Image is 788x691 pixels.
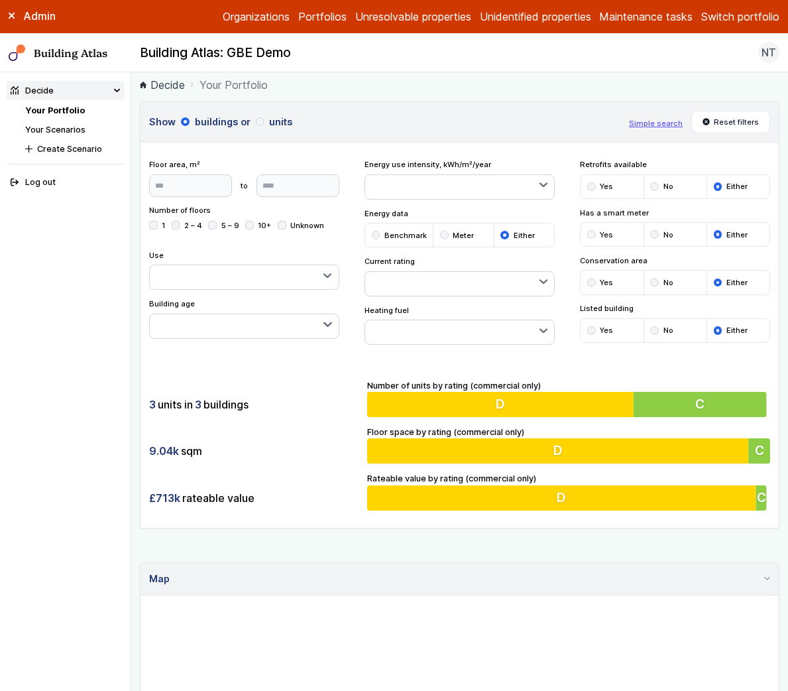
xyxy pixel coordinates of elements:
div: Floor space by rating (commercial only) [367,426,771,464]
button: D [367,485,760,511]
span: 3 [149,397,156,412]
button: Log out [7,173,125,192]
span: Retrofits available [580,159,770,170]
summary: Map [141,563,779,596]
a: Unresolvable properties [355,9,471,25]
button: Create Scenario [21,139,125,158]
span: NT [761,44,776,60]
div: Number of floors [149,205,339,241]
a: Maintenance tasks [599,9,693,25]
button: C [749,438,771,464]
span: C [699,396,708,412]
img: main-0bbd2752.svg [9,44,26,62]
a: Your Scenarios [25,125,85,135]
a: Unidentified properties [480,9,591,25]
span: Your Portfolio [199,77,268,93]
span: 3 [195,397,201,412]
span: Listed building [580,303,770,314]
span: 9.04k [149,444,179,458]
span: Conservation area [580,255,770,266]
div: Energy data [365,208,555,248]
span: Has a smart meter [580,208,770,218]
span: C [755,443,764,459]
h2: Building Atlas: GBE Demo [140,44,291,62]
a: Decide [140,77,185,93]
span: D [559,489,568,505]
a: Your Portfolio [25,105,85,115]
div: Floor area, m² [149,159,339,196]
a: Portfolios [298,9,347,25]
a: Organizations [223,9,290,25]
span: C [760,489,769,505]
div: Heating fuel [365,305,555,345]
button: Simple search [629,118,683,129]
div: Building age [149,298,339,339]
button: C [760,485,770,511]
button: NT [758,42,779,63]
div: units in buildings [149,392,359,417]
div: Decide [11,84,54,97]
h3: Show [149,115,620,129]
button: D [367,438,749,464]
span: £713k [149,491,180,505]
div: Rateable value by rating (commercial only) [367,472,771,511]
div: Use [149,250,339,290]
div: Current rating [365,256,555,296]
button: Reset filters [691,111,771,133]
span: D [553,443,563,459]
button: Switch portfolio [701,9,779,25]
button: D [367,392,636,417]
form: to [149,174,339,197]
summary: Decide [7,81,125,100]
div: rateable value [149,485,359,511]
div: Number of units by rating (commercial only) [367,379,771,418]
button: C [636,392,770,417]
div: sqm [149,438,359,464]
div: Energy use intensity, kWh/m²/year [365,159,555,200]
span: D [497,396,506,412]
